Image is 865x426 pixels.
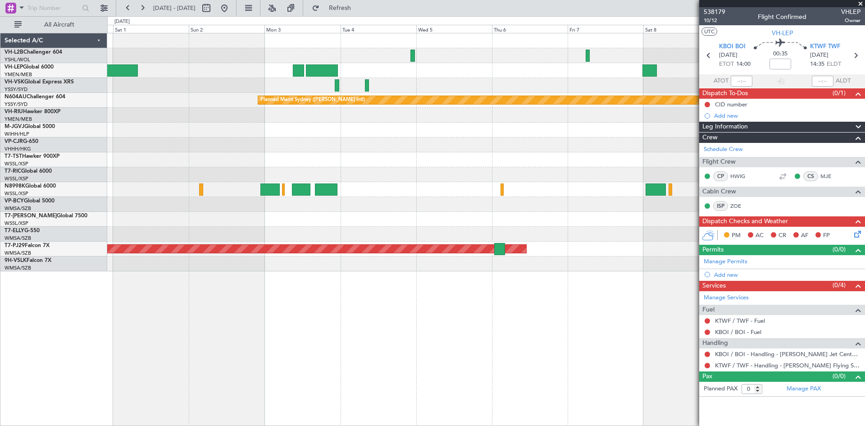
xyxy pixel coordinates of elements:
[5,101,27,108] a: YSSY/SYD
[5,250,31,257] a: WMSA/SZB
[702,281,726,291] span: Services
[702,338,728,348] span: Handling
[702,371,712,382] span: Pax
[5,183,56,189] a: N8998KGlobal 6000
[833,371,846,381] span: (0/0)
[5,175,28,182] a: WSSL/XSP
[702,133,718,143] span: Crew
[113,25,189,33] div: Sat 1
[713,201,728,211] div: ISP
[5,198,24,204] span: VP-BCY
[5,228,24,234] span: T7-ELLY
[715,350,860,358] a: KBOI / BOI - Handling - [PERSON_NAME] Jet Center KBOI / BOI
[719,51,738,60] span: [DATE]
[5,154,22,159] span: T7-TST
[5,205,31,212] a: WMSA/SZB
[715,317,765,325] a: KTWF / TWF - Fuel
[5,154,59,159] a: T7-TSTHawker 900XP
[5,56,30,63] a: YSHL/WOL
[5,50,62,55] a: VH-L2BChallenger 604
[5,258,27,263] span: 9H-VSLK
[5,198,55,204] a: VP-BCYGlobal 5000
[704,145,743,154] a: Schedule Crew
[5,124,24,129] span: M-JGVJ
[823,231,830,240] span: FP
[5,160,28,167] a: WSSL/XSP
[756,231,764,240] span: AC
[701,27,717,36] button: UTC
[5,124,55,129] a: M-JGVJGlobal 5000
[833,280,846,290] span: (0/4)
[5,109,60,115] a: VH-RIUHawker 800XP
[730,172,751,180] a: HWIG
[5,64,23,70] span: VH-LEP
[702,187,736,197] span: Cabin Crew
[715,328,761,336] a: KBOI / BOI - Fuel
[114,18,130,26] div: [DATE]
[5,220,28,227] a: WSSL/XSP
[5,131,29,137] a: WIHH/HLP
[810,42,840,51] span: KTWF TWF
[758,12,806,22] div: Flight Confirmed
[787,385,821,394] a: Manage PAX
[702,245,724,255] span: Permits
[5,94,27,100] span: N604AU
[702,305,715,315] span: Fuel
[704,385,738,394] label: Planned PAX
[5,258,51,263] a: 9H-VSLKFalcon 7X
[5,109,23,115] span: VH-RIU
[702,216,788,227] span: Dispatch Checks and Weather
[5,169,52,174] a: T7-RICGlobal 6000
[715,101,747,108] div: CID number
[803,171,818,181] div: CS
[714,271,860,279] div: Add new
[321,5,359,11] span: Refresh
[643,25,719,33] div: Sat 8
[5,265,31,271] a: WMSA/SZB
[341,25,416,33] div: Tue 4
[730,202,751,210] a: ZOE
[416,25,492,33] div: Wed 5
[773,50,788,59] span: 00:35
[10,18,98,32] button: All Aircraft
[833,245,846,254] span: (0/0)
[702,88,748,99] span: Dispatch To-Dos
[704,17,725,24] span: 10/12
[27,1,79,15] input: Trip Number
[715,362,860,369] a: KTWF / TWF - Handling - [PERSON_NAME] Flying Svc. Inc KTWF / TWF
[833,88,846,98] span: (0/1)
[23,22,95,28] span: All Aircraft
[5,190,28,197] a: WSSL/XSP
[841,7,860,17] span: VHLEP
[713,171,728,181] div: CP
[5,183,25,189] span: N8998K
[189,25,264,33] div: Sun 2
[5,64,54,70] a: VH-LEPGlobal 6000
[5,79,24,85] span: VH-VSK
[5,243,25,248] span: T7-PJ29
[801,231,808,240] span: AF
[492,25,568,33] div: Thu 6
[702,122,748,132] span: Leg Information
[820,172,841,180] a: MJE
[732,231,741,240] span: PM
[5,169,21,174] span: T7-RIC
[308,1,362,15] button: Refresh
[5,213,57,219] span: T7-[PERSON_NAME]
[5,94,65,100] a: N604AUChallenger 604
[719,42,746,51] span: KBOI BOI
[153,4,196,12] span: [DATE] - [DATE]
[5,228,40,234] a: T7-ELLYG-550
[5,213,87,219] a: T7-[PERSON_NAME]Global 7500
[827,60,841,69] span: ELDT
[810,51,829,60] span: [DATE]
[5,243,50,248] a: T7-PJ29Falcon 7X
[836,77,851,86] span: ALDT
[719,60,734,69] span: ETOT
[704,257,747,266] a: Manage Permits
[704,293,749,302] a: Manage Services
[5,116,32,123] a: YMEN/MEB
[714,77,728,86] span: ATOT
[260,93,365,107] div: Planned Maint Sydney ([PERSON_NAME] Intl)
[714,112,860,119] div: Add new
